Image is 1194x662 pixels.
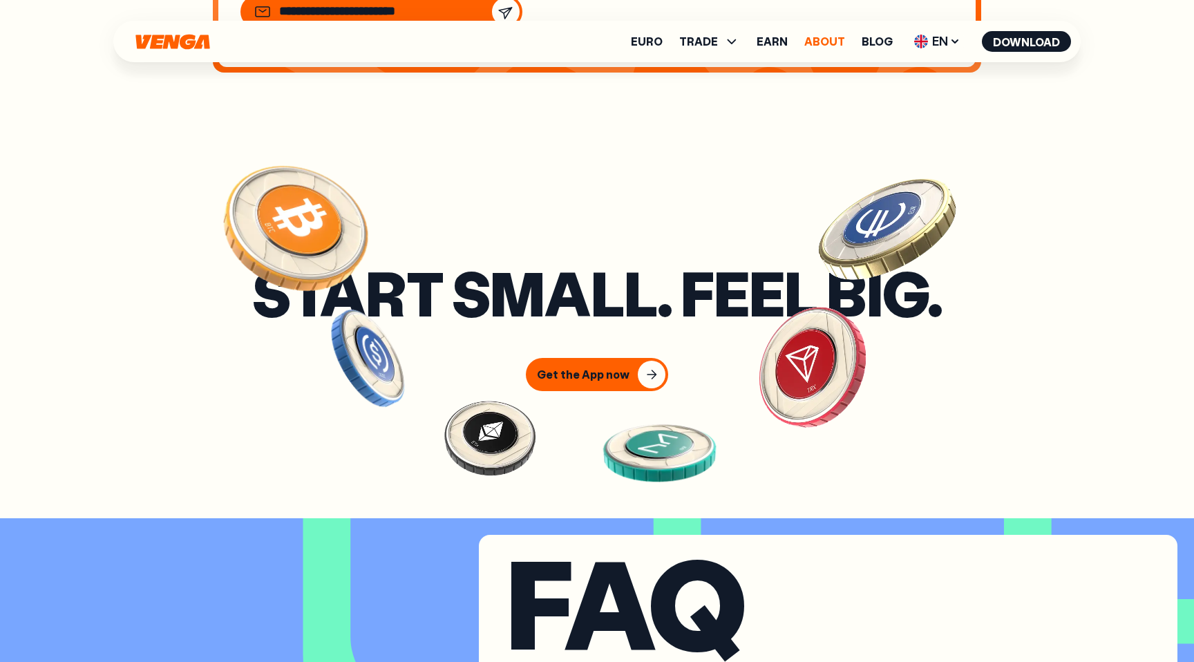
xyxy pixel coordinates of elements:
[526,358,668,391] button: Get the App now
[307,297,430,420] img: USDC
[982,31,1071,52] button: Download
[506,549,1150,654] h2: FAQ
[679,36,718,47] span: TRADE
[757,36,788,47] a: Earn
[804,36,845,47] a: About
[252,266,942,319] h3: Start small. Feel big.
[726,281,898,452] img: TRX
[800,143,975,320] img: EURO
[679,33,740,50] span: TRADE
[909,30,965,53] span: EN
[537,368,629,381] div: Get the App now
[426,373,554,502] img: ETH
[631,36,663,47] a: Euro
[134,34,211,50] svg: Home
[862,36,893,47] a: Blog
[193,147,399,329] img: BTC
[587,381,733,515] img: MKR
[914,35,928,48] img: flag-uk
